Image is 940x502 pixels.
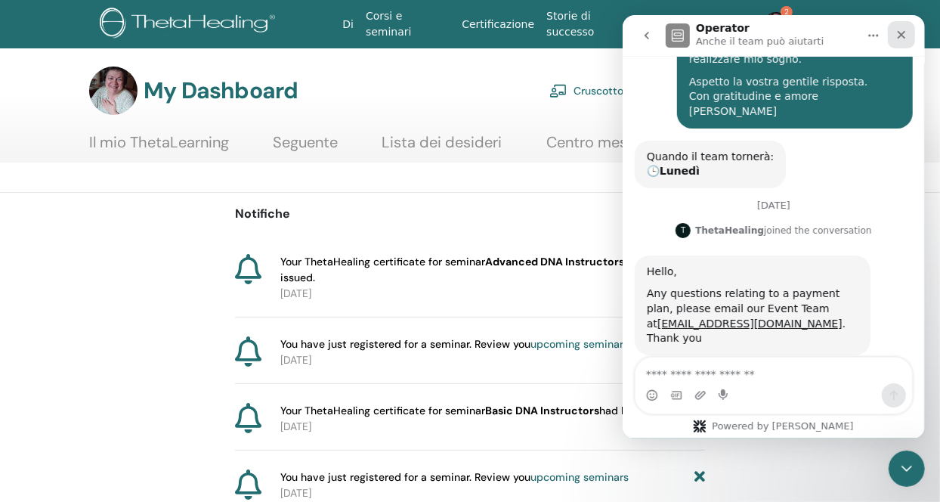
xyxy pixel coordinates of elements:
p: [DATE] [280,286,705,302]
span: Your ThetaHealing certificate for seminar had been issued. [280,403,684,419]
iframe: Intercom live chat [889,451,925,487]
a: Storie di successo [540,2,646,46]
p: [DATE] [280,485,705,501]
a: Seguente [273,133,338,163]
a: upcoming seminars [530,337,629,351]
img: logo.png [100,8,280,42]
a: Centro messaggi [546,133,663,163]
a: Corsi e seminari [360,2,456,46]
a: Risorse [646,11,697,39]
iframe: Intercom live chat [623,15,925,438]
span: You have just registered for a seminar. Review you [280,469,629,485]
a: Certificazione [456,11,540,39]
span: 2 [781,6,793,18]
b: Basic DNA Instructors [485,404,599,417]
span: You have just registered for a seminar. Review you [280,336,629,352]
a: Cruscotto istruttore [549,74,674,107]
a: Lista dei desideri [382,133,502,163]
p: [DATE] [280,352,705,368]
b: Advanced DNA Instructors [485,255,624,268]
img: default.jpg [764,12,788,36]
a: Il mio ThetaLearning [89,133,229,163]
span: Your ThetaHealing certificate for seminar had been issued. [280,254,694,286]
a: Di [336,11,360,39]
img: chalkboard-teacher.svg [549,84,567,98]
img: default.jpg [89,67,138,115]
a: Negozio [697,11,751,39]
h3: My Dashboard [144,77,298,104]
a: upcoming seminars [530,470,629,484]
p: [DATE] [280,419,705,435]
p: Notifiche [235,205,705,223]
